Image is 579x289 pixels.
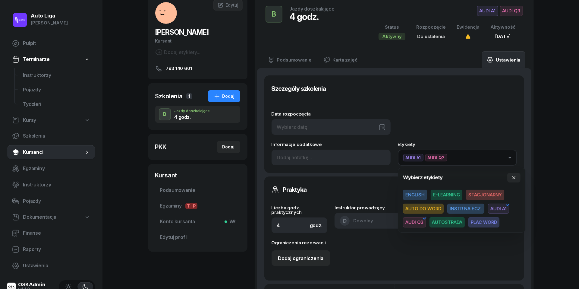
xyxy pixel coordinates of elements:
[379,23,405,31] div: Status
[23,229,90,237] span: Finanse
[222,143,235,151] div: Dodaj
[155,214,240,229] a: Konto kursantaWł
[7,178,95,192] a: Instruktorzy
[155,106,240,123] button: BJazdy doszkalające4 godz.
[466,190,504,200] button: STACJONARNY
[23,213,56,221] span: Dokumentacja
[7,161,95,176] a: Egzaminy
[398,150,517,166] button: AUDI A1AUDI Q3
[23,262,90,270] span: Ustawienia
[159,108,171,120] button: B
[23,197,90,205] span: Pojazdy
[7,52,95,66] a: Terminarze
[468,217,499,227] button: PLAC WORD
[272,218,328,233] input: 0
[18,282,46,287] div: OSKAdmin
[155,183,240,198] a: Podsumowanie
[425,154,447,161] span: AUDI Q3
[272,150,391,165] input: Dodaj notatkę...
[175,109,210,113] div: Jazdy doszkalające
[23,86,90,94] span: Pojazdy
[23,148,84,156] span: Kursanci
[23,181,90,189] span: Instruktorzy
[7,242,95,257] a: Raporty
[266,6,282,23] button: B
[430,217,465,227] button: AUTOSTRADA
[160,233,235,241] span: Edytuj profil
[290,6,335,11] div: Jazdy doszkalające
[7,226,95,240] a: Finanse
[155,37,240,45] div: Kursant
[500,6,523,16] span: AUDI Q3
[7,259,95,273] a: Ustawienia
[403,173,442,182] h4: Wybierz etykiety
[191,203,197,209] span: P
[18,68,95,83] a: Instruktorzy
[23,132,90,140] span: Szkolenia
[403,204,444,214] button: AUTO DO WORD
[155,49,201,56] button: Dodaj etykiety...
[18,83,95,97] a: Pojazdy
[23,165,90,173] span: Egzaminy
[457,23,480,31] div: Ewidencja
[272,84,326,94] h3: Szczegóły szkolenia
[477,6,523,16] button: AUDI A1AUDI Q3
[7,36,95,51] a: Pulpit
[227,218,235,226] span: Wł
[23,116,36,124] span: Kursy
[431,190,462,200] button: E-LEARNING
[155,230,240,245] a: Edytuj profil
[447,204,484,214] button: INSTR NA EGZ.
[155,143,167,151] div: PKK
[379,33,405,40] div: Aktywny
[490,23,516,31] div: Aktywność
[403,190,427,200] button: ENGLISH
[490,33,516,40] div: [DATE]
[208,90,240,102] button: Dodaj
[482,51,525,68] a: Ustawienia
[477,6,498,16] span: AUDI A1
[213,93,235,100] div: Dodaj
[278,255,324,262] div: Dodaj ograniczenia
[7,145,95,160] a: Kursanci
[155,199,240,213] a: EgzaminyTP
[290,11,335,22] div: 4 godz.
[185,203,191,209] span: T
[283,185,307,195] h3: Praktyka
[155,65,240,72] a: 793 140 601
[23,56,49,63] span: Terminarze
[7,129,95,143] a: Szkolenia
[353,218,373,224] span: Dowolny
[23,40,90,47] span: Pulpit
[417,33,445,39] span: Do ustalenia
[7,113,95,127] a: Kursy
[343,218,347,224] span: D
[403,154,423,161] span: AUDI A1
[217,141,240,153] button: Dodaj
[23,246,90,253] span: Raporty
[319,51,362,68] a: Karta zajęć
[160,218,235,226] span: Konto kursanta
[403,217,426,227] span: AUDI Q3
[23,100,90,108] span: Tydzień
[186,93,192,99] span: 1
[416,23,446,31] div: Rozpoczęcie
[225,2,238,8] span: Edytuj
[155,171,240,179] div: Kursant
[31,19,68,27] div: [PERSON_NAME]
[18,97,95,112] a: Tydzień
[155,28,209,37] span: [PERSON_NAME]
[155,92,183,100] div: Szkolenia
[7,210,95,224] a: Dokumentacja
[166,65,192,72] span: 793 140 601
[161,109,169,119] div: B
[488,204,509,214] button: AUDI A1
[269,8,278,20] div: B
